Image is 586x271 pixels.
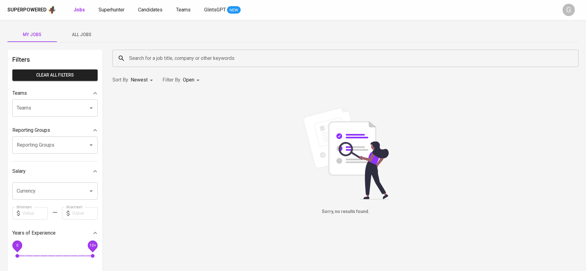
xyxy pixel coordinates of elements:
[12,69,98,81] button: Clear All filters
[227,7,241,13] span: NEW
[176,6,192,14] a: Teams
[12,127,50,134] p: Reporting Groups
[12,168,26,175] p: Salary
[112,76,128,84] p: Sort By
[48,5,56,15] img: app logo
[176,7,191,13] span: Teams
[16,243,18,247] span: 0
[12,87,98,99] div: Teams
[138,7,162,13] span: Candidates
[61,31,103,39] span: All Jobs
[299,107,392,199] img: file_searching.svg
[183,77,194,83] span: Open
[72,207,98,219] input: Value
[204,6,241,14] a: GlintsGPT NEW
[12,165,98,177] div: Salary
[12,55,98,65] h6: Filters
[11,31,53,39] span: My Jobs
[87,187,95,195] button: Open
[131,76,148,84] p: Newest
[138,6,164,14] a: Candidates
[74,7,85,13] b: Jobs
[183,74,202,86] div: Open
[89,243,96,247] span: 10+
[204,7,226,13] span: GlintsGPT
[12,90,27,97] p: Teams
[99,6,126,14] a: Superhunter
[87,141,95,149] button: Open
[7,5,56,15] a: Superpoweredapp logo
[74,6,86,14] a: Jobs
[17,71,93,79] span: Clear All filters
[7,6,47,14] div: Superpowered
[162,76,180,84] p: Filter By
[87,104,95,112] button: Open
[99,7,124,13] span: Superhunter
[12,229,56,237] p: Years of Experience
[563,4,575,16] div: G
[131,74,155,86] div: Newest
[22,207,48,219] input: Value
[12,227,98,239] div: Years of Experience
[112,208,579,215] h6: Sorry, no results found.
[12,124,98,136] div: Reporting Groups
